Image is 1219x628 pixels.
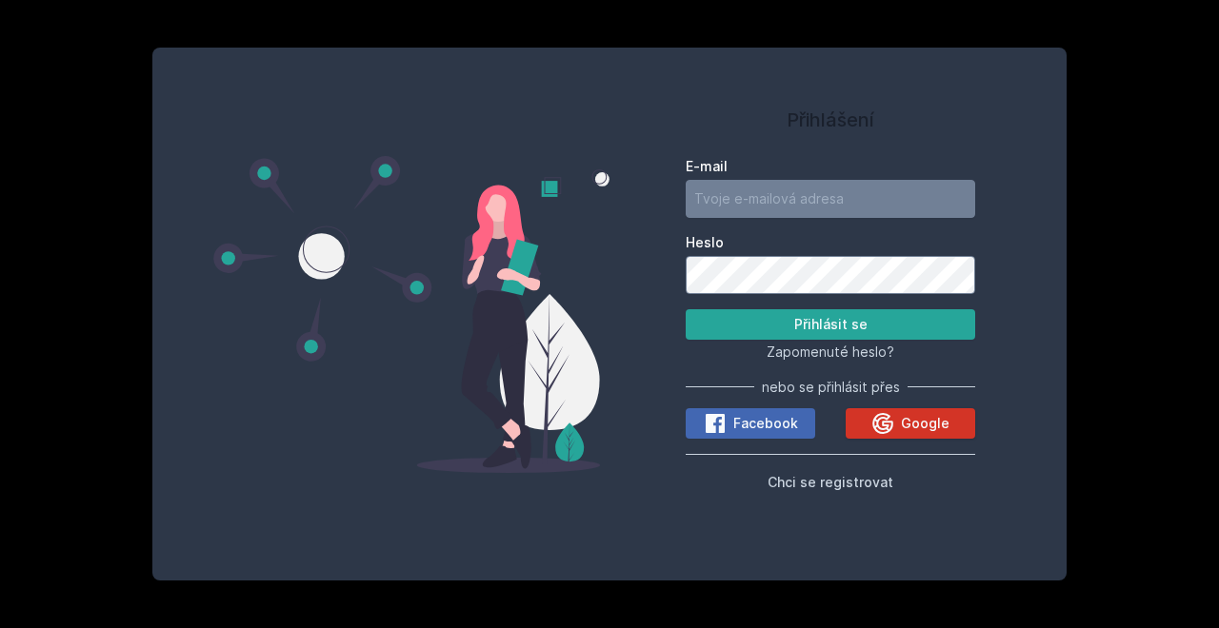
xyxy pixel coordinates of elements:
button: Chci se registrovat [768,470,893,493]
h1: Přihlášení [686,106,975,134]
span: nebo se přihlásit přes [762,378,900,397]
span: Zapomenuté heslo? [767,343,894,360]
span: Google [901,414,949,433]
button: Přihlásit se [686,309,975,340]
span: Chci se registrovat [768,474,893,490]
label: Heslo [686,233,975,252]
input: Tvoje e-mailová adresa [686,180,975,218]
button: Facebook [686,408,815,439]
label: E-mail [686,157,975,176]
button: Google [846,408,975,439]
span: Facebook [733,414,798,433]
